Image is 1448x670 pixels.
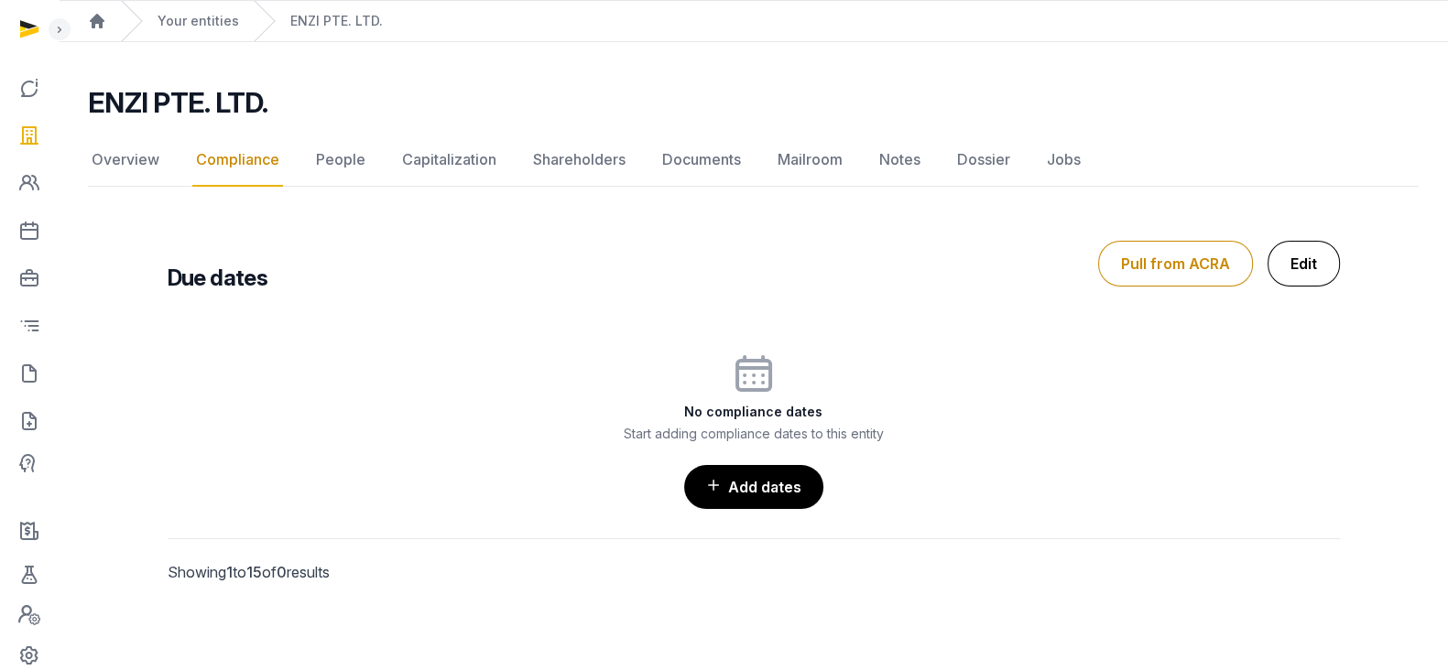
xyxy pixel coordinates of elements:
span: 1 [226,563,233,581]
a: Your entities [158,12,239,30]
h3: No compliance dates [168,403,1340,421]
h2: ENZI PTE. LTD. [88,86,268,119]
nav: Breadcrumb [59,1,1448,42]
a: Documents [659,134,745,187]
span: 15 [246,563,262,581]
p: Showing to of results [168,539,439,605]
nav: Tabs [88,134,1419,187]
a: ENZI PTE. LTD. [290,12,383,30]
a: Add dates [684,465,823,509]
button: Pull from ACRA [1098,241,1253,286]
a: People [312,134,369,187]
a: Capitalization [398,134,500,187]
a: Notes [876,134,924,187]
span: 0 [277,563,287,581]
h3: Due dates [168,264,268,293]
a: Edit [1268,241,1340,286]
a: Overview [88,134,163,187]
a: Compliance [192,134,283,187]
a: Dossier [953,134,1014,187]
p: Start adding compliance dates to this entity [168,425,1340,443]
a: Mailroom [774,134,846,187]
a: Jobs [1043,134,1084,187]
a: Shareholders [529,134,629,187]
